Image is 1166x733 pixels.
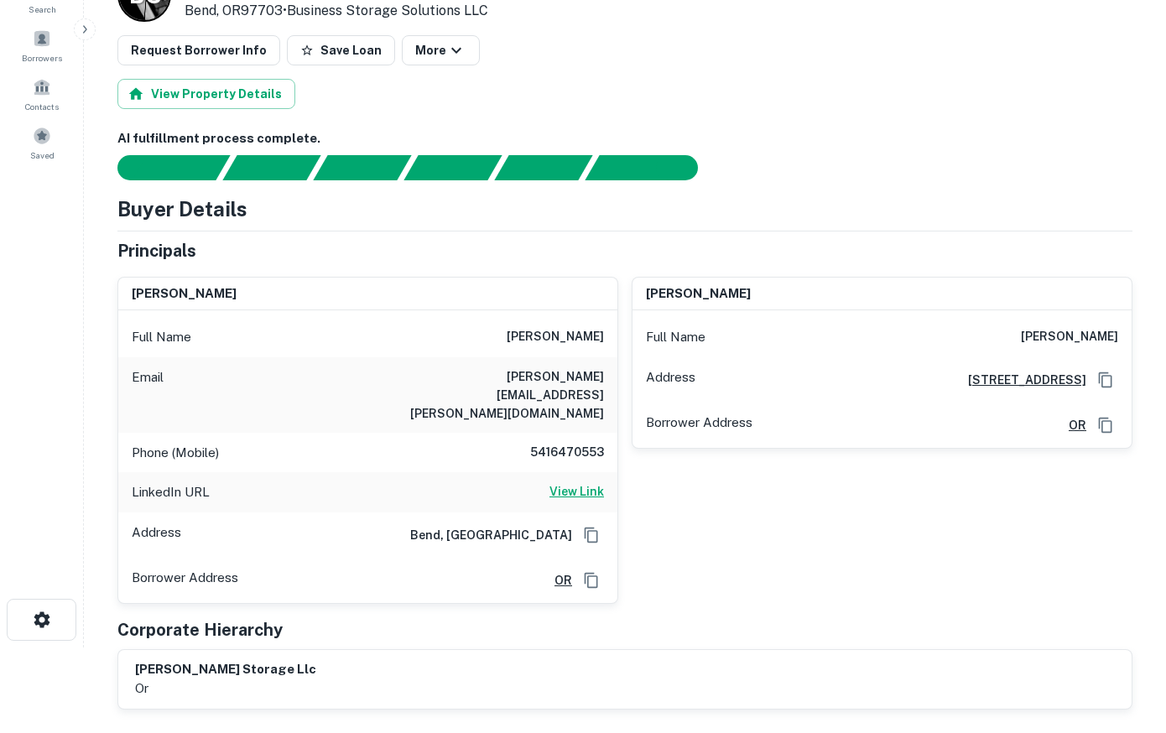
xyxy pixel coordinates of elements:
[117,35,280,65] button: Request Borrower Info
[117,617,283,642] h5: Corporate Hierarchy
[646,284,751,304] h6: [PERSON_NAME]
[646,413,752,438] p: Borrower Address
[132,568,238,593] p: Borrower Address
[494,155,592,180] div: Principals found, still searching for contact information. This may take time...
[549,482,604,501] h6: View Link
[5,23,79,68] a: Borrowers
[5,71,79,117] a: Contacts
[1055,416,1086,434] a: OR
[30,148,55,162] span: Saved
[117,129,1132,148] h6: AI fulfillment process complete.
[132,482,210,502] p: LinkedIn URL
[25,100,59,113] span: Contacts
[132,522,181,548] p: Address
[97,155,223,180] div: Sending borrower request to AI...
[135,660,316,679] h6: [PERSON_NAME] storage llc
[117,194,247,224] h4: Buyer Details
[646,367,695,392] p: Address
[955,371,1086,389] a: [STREET_ADDRESS]
[117,79,295,109] button: View Property Details
[313,155,411,180] div: Documents found, AI parsing details...
[135,678,316,699] p: or
[549,482,604,502] a: View Link
[132,367,164,423] p: Email
[579,568,604,593] button: Copy Address
[1082,599,1166,679] iframe: Chat Widget
[117,238,196,263] h5: Principals
[579,522,604,548] button: Copy Address
[22,51,62,65] span: Borrowers
[132,443,219,463] p: Phone (Mobile)
[646,327,705,347] p: Full Name
[586,155,718,180] div: AI fulfillment process complete.
[507,327,604,347] h6: [PERSON_NAME]
[287,35,395,65] button: Save Loan
[132,284,237,304] h6: [PERSON_NAME]
[403,155,502,180] div: Principals found, AI now looking for contact information...
[222,155,320,180] div: Your request is received and processing...
[541,571,572,590] a: OR
[29,3,56,16] span: Search
[1093,367,1118,392] button: Copy Address
[132,327,191,347] p: Full Name
[5,120,79,165] a: Saved
[397,526,572,544] h6: Bend, [GEOGRAPHIC_DATA]
[402,35,480,65] button: More
[185,1,690,21] p: Bend, OR97703 •
[287,3,488,18] a: Business Storage Solutions LLC
[403,367,604,423] h6: [PERSON_NAME][EMAIL_ADDRESS][PERSON_NAME][DOMAIN_NAME]
[1093,413,1118,438] button: Copy Address
[1021,327,1118,347] h6: [PERSON_NAME]
[503,443,604,463] h6: 5416470553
